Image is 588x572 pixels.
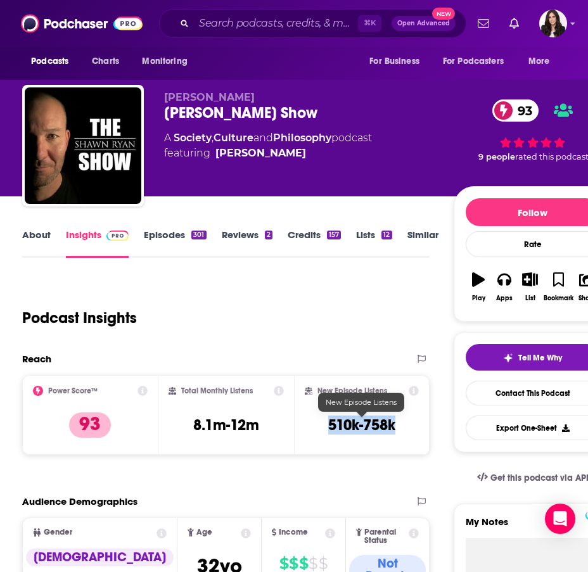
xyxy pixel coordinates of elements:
[66,229,129,258] a: InsightsPodchaser Pro
[212,132,214,144] span: ,
[69,412,111,438] p: 93
[159,9,466,38] div: Search podcasts, credits, & more...
[22,495,137,507] h2: Audience Demographics
[496,295,513,302] div: Apps
[492,99,539,122] a: 93
[443,53,504,70] span: For Podcasters
[539,10,567,37] img: User Profile
[539,10,567,37] span: Logged in as RebeccaShapiro
[358,15,381,32] span: ⌘ K
[473,13,494,34] a: Show notifications dropdown
[327,231,341,239] div: 157
[273,132,331,144] a: Philosophy
[194,13,358,34] input: Search podcasts, credits, & more...
[525,295,535,302] div: List
[44,528,72,537] span: Gender
[478,152,515,162] span: 9 people
[164,91,255,103] span: [PERSON_NAME]
[253,132,273,144] span: and
[432,8,455,20] span: New
[517,264,543,310] button: List
[545,504,575,534] div: Open Intercom Messenger
[181,386,253,395] h2: Total Monthly Listens
[544,295,573,302] div: Bookmark
[215,146,306,161] a: Shawn Ryan
[92,53,119,70] span: Charts
[491,264,517,310] button: Apps
[361,49,435,73] button: open menu
[26,549,174,566] div: [DEMOGRAPHIC_DATA]
[381,231,392,239] div: 12
[31,53,68,70] span: Podcasts
[22,229,51,258] a: About
[407,229,438,258] a: Similar
[369,53,419,70] span: For Business
[543,264,574,310] button: Bookmark
[317,386,387,395] h2: New Episode Listens
[326,398,397,407] span: New Episode Listens
[144,229,206,258] a: Episodes301
[174,132,212,144] a: Society
[528,53,550,70] span: More
[164,146,372,161] span: featuring
[22,49,85,73] button: open menu
[265,231,272,239] div: 2
[22,308,137,327] h1: Podcast Insights
[397,20,450,27] span: Open Advanced
[539,10,567,37] button: Show profile menu
[279,528,308,537] span: Income
[106,231,129,241] img: Podchaser Pro
[504,13,524,34] a: Show notifications dropdown
[392,16,456,31] button: Open AdvancedNew
[520,49,566,73] button: open menu
[288,229,341,258] a: Credits157
[503,353,513,363] img: tell me why sparkle
[364,528,407,545] span: Parental Status
[21,11,143,35] img: Podchaser - Follow, Share and Rate Podcasts
[142,53,187,70] span: Monitoring
[222,229,272,258] a: Reviews2
[505,99,539,122] span: 93
[22,353,51,365] h2: Reach
[191,231,206,239] div: 301
[214,132,253,144] a: Culture
[25,87,141,204] img: Shawn Ryan Show
[48,386,98,395] h2: Power Score™
[196,528,212,537] span: Age
[435,49,522,73] button: open menu
[164,130,372,161] div: A podcast
[472,295,485,302] div: Play
[328,416,395,435] h3: 510k-758k
[193,416,259,435] h3: 8.1m-12m
[84,49,127,73] a: Charts
[356,229,392,258] a: Lists12
[466,264,492,310] button: Play
[133,49,203,73] button: open menu
[518,353,562,363] span: Tell Me Why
